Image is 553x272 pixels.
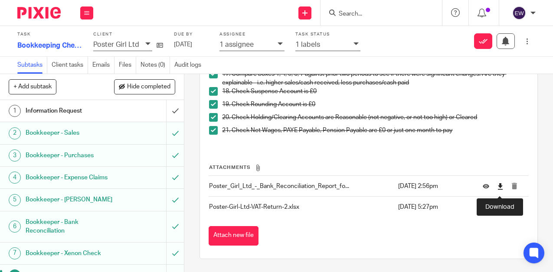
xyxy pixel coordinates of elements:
[497,182,504,191] a: Download
[114,79,175,94] button: Hide completed
[93,41,139,49] p: Poster Girl Ltd
[9,220,21,233] div: 6
[92,57,115,74] a: Emails
[119,57,136,74] a: Files
[222,70,528,87] p: 17. Compare boxes 1, 4, 5, 6, 7 against prior two periods to see if there were significant change...
[26,247,114,260] h1: Bookkeeper - Xenon Check
[512,6,526,20] img: svg%3E
[174,42,192,48] span: [DATE]
[9,149,21,162] div: 3
[497,203,504,211] a: Download
[9,79,56,94] button: + Add subtask
[9,105,21,117] div: 1
[17,32,82,37] label: Task
[398,182,469,191] p: [DATE] 2:56pm
[174,57,206,74] a: Audit logs
[174,32,209,37] label: Due by
[26,104,114,117] h1: Information Request
[26,126,114,139] h1: Bookkeeper - Sales
[26,149,114,162] h1: Bookkeeper - Purchases
[26,193,114,206] h1: Bookkeeper - [PERSON_NAME]
[93,32,163,37] label: Client
[9,194,21,206] div: 5
[222,100,528,109] p: 19. Check Rounding Account is £0
[338,10,416,18] input: Search
[209,203,393,211] p: Poster-Girl-Ltd-VAT-Return-2.xlsx
[17,7,61,19] img: Pixie
[127,84,170,91] span: Hide completed
[209,165,251,170] span: Attachments
[219,41,254,49] p: 1 assignee
[9,172,21,184] div: 4
[52,57,88,74] a: Client tasks
[222,113,528,122] p: 20. Check Holding/Clearing Accounts are Reasonable (not negative, or not too high) or Cleared
[219,32,285,37] label: Assignee
[295,32,360,37] label: Task status
[295,41,320,49] p: 1 labels
[222,126,528,135] p: 21. Check Net Wages, PAYE Payable, Pension Payable are £0 or just one month to pay
[9,247,21,259] div: 7
[209,226,259,246] button: Attach new file
[9,127,21,139] div: 2
[141,57,170,74] a: Notes (0)
[17,57,47,74] a: Subtasks
[209,182,393,191] p: Poster_Girl_Ltd_-_Bank_Reconciliation_Report_fo...
[398,203,469,211] p: [DATE] 5:27pm
[222,87,528,96] p: 18. Check Suspense Account is £0
[26,171,114,184] h1: Bookkeeper - Expense Claims
[26,216,114,238] h1: Bookkeeper - Bank Reconciliation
